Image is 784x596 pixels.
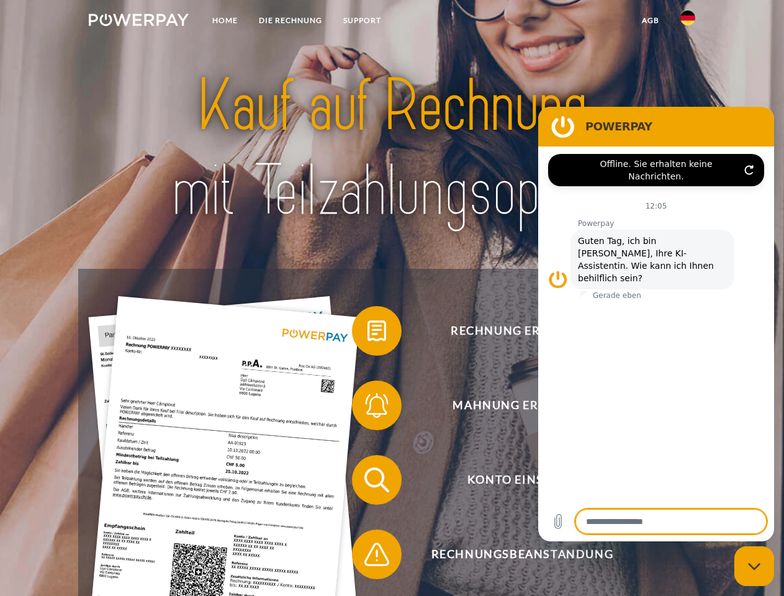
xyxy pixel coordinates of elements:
[119,60,665,238] img: title-powerpay_de.svg
[680,11,695,25] img: de
[89,14,189,26] img: logo-powerpay-white.svg
[248,9,333,32] a: DIE RECHNUNG
[361,315,392,346] img: qb_bill.svg
[734,546,774,586] iframe: Schaltfläche zum Öffnen des Messaging-Fensters; Konversation läuft
[631,9,670,32] a: agb
[333,9,392,32] a: SUPPORT
[352,306,675,356] button: Rechnung erhalten?
[370,306,674,356] span: Rechnung erhalten?
[352,455,675,505] button: Konto einsehen
[361,539,392,570] img: qb_warning.svg
[352,530,675,579] button: Rechnungsbeanstandung
[361,390,392,421] img: qb_bell.svg
[352,381,675,430] button: Mahnung erhalten?
[538,107,774,541] iframe: Messaging-Fenster
[361,464,392,495] img: qb_search.svg
[370,530,674,579] span: Rechnungsbeanstandung
[370,381,674,430] span: Mahnung erhalten?
[202,9,248,32] a: Home
[370,455,674,505] span: Konto einsehen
